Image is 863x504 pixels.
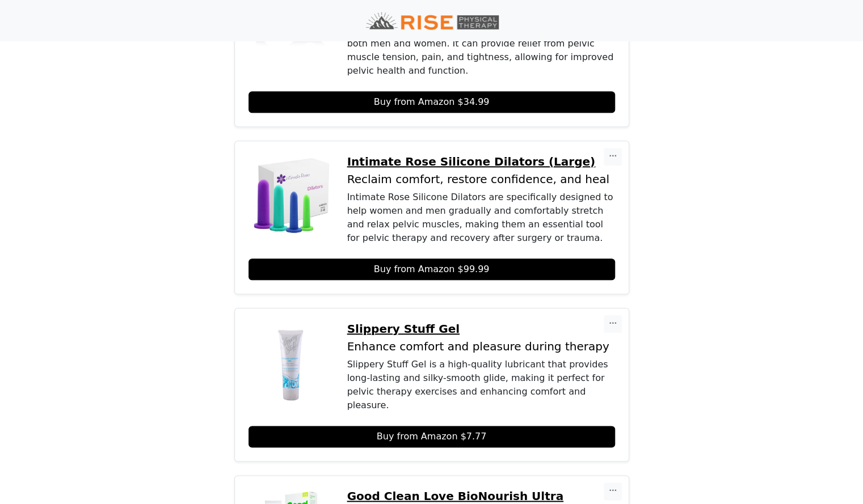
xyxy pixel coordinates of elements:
a: Slippery Stuff Gel [347,322,615,336]
a: Intimate Rose Silicone Dilators (Large) [347,155,615,168]
img: Intimate Rose Silicone Dilators (Large) [249,155,334,240]
p: Enhance comfort and pleasure during therapy [347,340,615,353]
a: Buy from Amazon $34.99 [249,91,615,113]
img: Slippery Stuff Gel [249,322,334,407]
p: Reclaim comfort, restore confidence, and heal [347,173,615,186]
a: Buy from Amazon $7.77 [249,426,615,447]
a: Buy from Amazon $99.99 [249,259,615,280]
div: Slippery Stuff Gel is a high-quality lubricant that provides long-lasting and silky-smooth glide,... [347,358,615,412]
img: Rise Physical Therapy [363,11,501,31]
div: Intimate Rose Silicone Dilators are specifically designed to help women and men gradually and com... [347,190,615,245]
